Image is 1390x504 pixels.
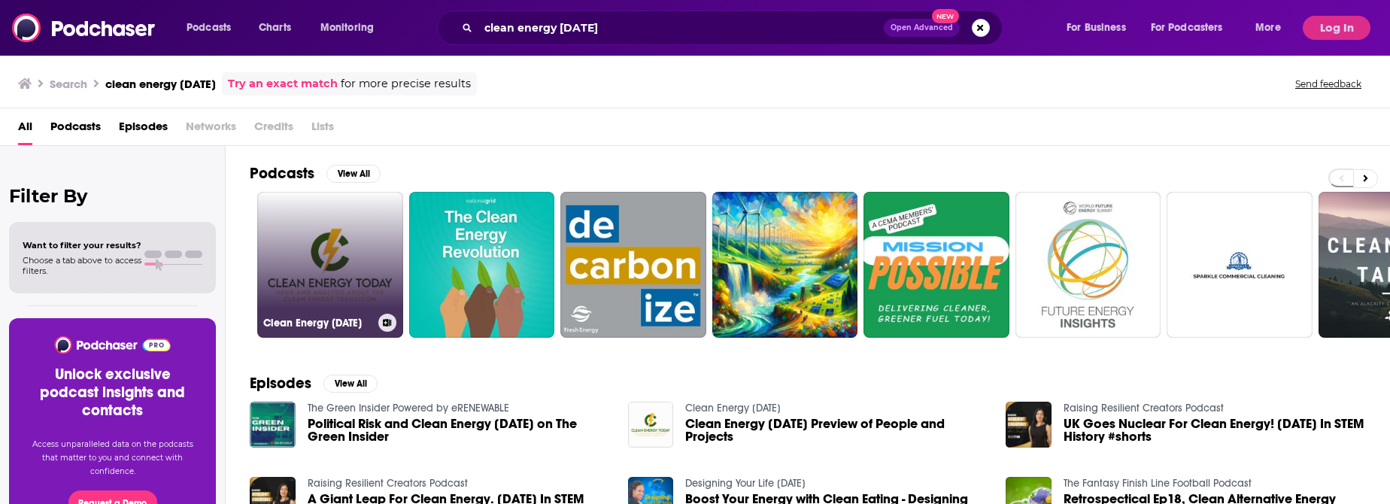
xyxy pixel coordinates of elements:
[685,417,988,443] span: Clean Energy [DATE] Preview of People and Projects
[27,366,198,420] h3: Unlock exclusive podcast insights and contacts
[884,19,960,37] button: Open AdvancedNew
[250,164,314,183] h2: Podcasts
[451,11,1017,45] div: Search podcasts, credits, & more...
[1064,402,1224,414] a: Raising Resilient Creators Podcast
[1067,17,1126,38] span: For Business
[1141,16,1245,40] button: open menu
[628,402,674,448] img: Clean Energy Today Preview of People and Projects
[1006,402,1052,448] img: UK Goes Nuclear For Clean Energy! Today In STEM History #shorts
[249,16,300,40] a: Charts
[250,402,296,448] img: Political Risk and Clean Energy Today on The Green Insider
[23,255,141,276] span: Choose a tab above to access filters.
[685,402,781,414] a: Clean Energy Today
[478,16,884,40] input: Search podcasts, credits, & more...
[310,16,393,40] button: open menu
[685,417,988,443] a: Clean Energy Today Preview of People and Projects
[326,165,381,183] button: View All
[1291,77,1366,90] button: Send feedback
[308,402,509,414] a: The Green Insider Powered by eRENEWABLE
[53,336,171,354] img: Podchaser - Follow, Share and Rate Podcasts
[1303,16,1370,40] button: Log In
[228,75,338,93] a: Try an exact match
[250,374,311,393] h2: Episodes
[323,375,378,393] button: View All
[250,164,381,183] a: PodcastsView All
[250,374,378,393] a: EpisodesView All
[308,417,610,443] a: Political Risk and Clean Energy Today on The Green Insider
[1151,17,1223,38] span: For Podcasters
[1056,16,1145,40] button: open menu
[341,75,471,93] span: for more precise results
[187,17,231,38] span: Podcasts
[257,192,403,338] a: Clean Energy [DATE]
[1255,17,1281,38] span: More
[311,114,334,145] span: Lists
[1064,477,1252,490] a: The Fantasy Finish Line Football Podcast
[119,114,168,145] a: Episodes
[27,438,198,478] p: Access unparalleled data on the podcasts that matter to you and connect with confidence.
[18,114,32,145] a: All
[1064,417,1366,443] span: UK Goes Nuclear For Clean Energy! [DATE] In STEM History #shorts
[891,24,953,32] span: Open Advanced
[12,14,156,42] img: Podchaser - Follow, Share and Rate Podcasts
[308,477,468,490] a: Raising Resilient Creators Podcast
[685,477,806,490] a: Designing Your Life Today
[1064,417,1366,443] a: UK Goes Nuclear For Clean Energy! Today In STEM History #shorts
[9,185,216,207] h2: Filter By
[263,317,372,329] h3: Clean Energy [DATE]
[308,417,610,443] span: Political Risk and Clean Energy [DATE] on The Green Insider
[23,240,141,250] span: Want to filter your results?
[259,17,291,38] span: Charts
[50,114,101,145] a: Podcasts
[320,17,374,38] span: Monitoring
[1245,16,1300,40] button: open menu
[105,77,216,91] h3: clean energy [DATE]
[176,16,250,40] button: open menu
[186,114,236,145] span: Networks
[254,114,293,145] span: Credits
[932,9,959,23] span: New
[50,77,87,91] h3: Search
